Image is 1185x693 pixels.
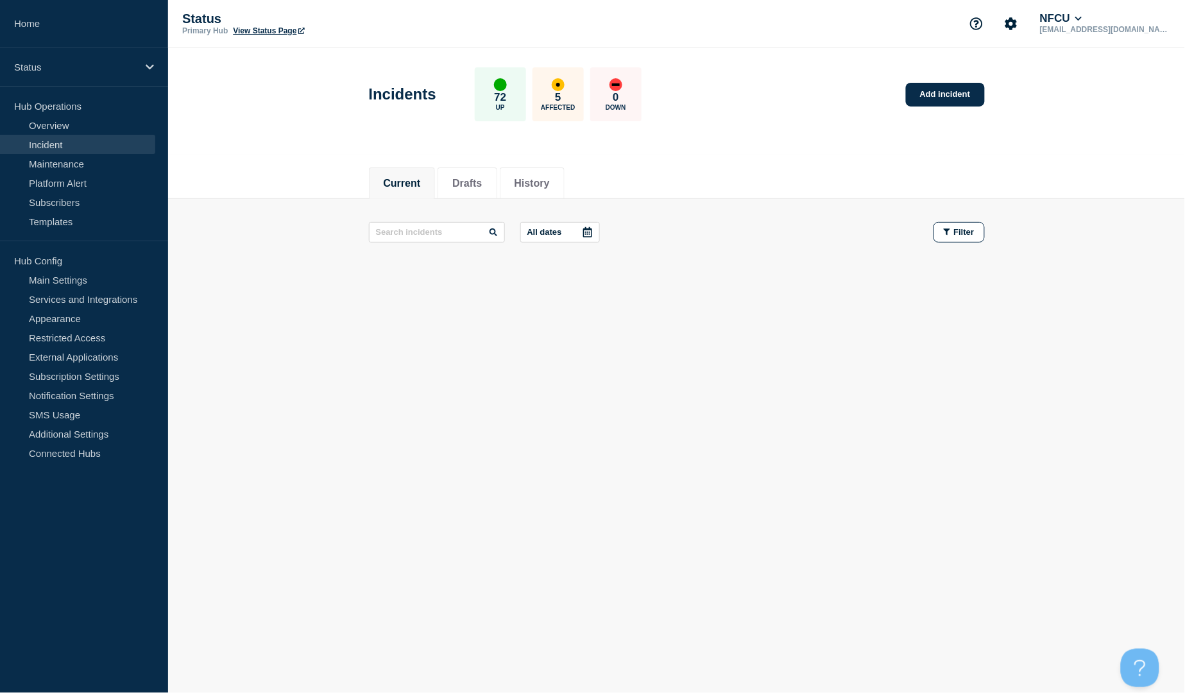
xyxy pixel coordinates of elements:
[963,10,990,37] button: Support
[496,104,505,111] p: Up
[934,222,985,243] button: Filter
[182,26,228,35] p: Primary Hub
[954,227,975,237] span: Filter
[613,91,618,104] p: 0
[233,26,304,35] a: View Status Page
[520,222,600,243] button: All dates
[527,227,562,237] p: All dates
[1037,25,1171,34] p: [EMAIL_ADDRESS][DOMAIN_NAME]
[1121,649,1159,687] iframe: Help Scout Beacon - Open
[998,10,1025,37] button: Account settings
[494,78,507,91] div: up
[14,62,137,73] p: Status
[182,12,439,26] p: Status
[384,178,421,189] button: Current
[1037,12,1085,25] button: NFCU
[610,78,622,91] div: down
[552,78,565,91] div: affected
[541,104,575,111] p: Affected
[369,222,505,243] input: Search incidents
[606,104,626,111] p: Down
[494,91,506,104] p: 72
[515,178,550,189] button: History
[906,83,985,107] a: Add incident
[452,178,482,189] button: Drafts
[555,91,561,104] p: 5
[369,85,436,103] h1: Incidents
